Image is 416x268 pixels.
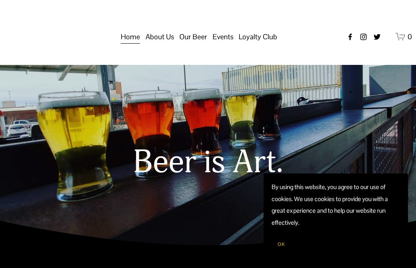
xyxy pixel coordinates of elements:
span: Events [213,30,233,44]
span: Our Beer [179,30,207,44]
span: About Us [146,30,174,44]
a: folder dropdown [239,29,277,44]
span: OK [278,241,285,248]
a: 0 items in cart [396,32,412,42]
a: folder dropdown [213,29,233,44]
a: folder dropdown [146,29,174,44]
button: OK [272,237,291,252]
img: Two Docs Brewing Co. [4,12,94,61]
a: instagram-unauth [359,33,367,41]
a: Home [121,29,140,44]
span: 0 [408,32,412,41]
p: By using this website, you agree to our use of cookies. We use cookies to provide you with a grea... [272,181,400,229]
span: Loyalty Club [239,30,277,44]
a: twitter-unauth [373,33,381,41]
a: folder dropdown [179,29,207,44]
h1: Beer is Art. [4,145,412,181]
a: Facebook [346,33,354,41]
section: Cookie banner [264,173,408,260]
